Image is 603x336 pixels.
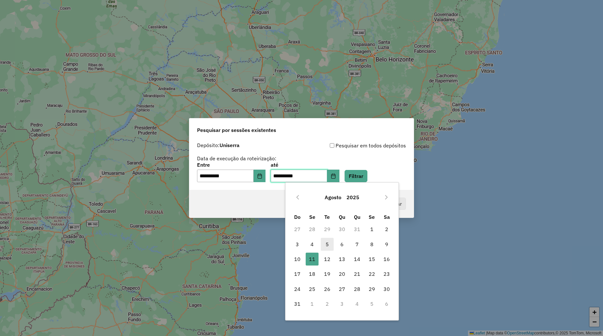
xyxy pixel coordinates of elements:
[290,282,305,296] td: 24
[351,253,364,266] span: 14
[364,296,379,311] td: 5
[380,238,393,251] span: 9
[301,142,406,149] div: Pesquisar em todos depósitos
[364,237,379,252] td: 8
[322,190,344,205] button: Choose Month
[380,267,393,280] span: 23
[290,252,305,266] td: 10
[320,266,335,281] td: 19
[379,237,394,252] td: 9
[365,238,378,251] span: 8
[306,253,319,266] span: 11
[305,282,319,296] td: 25
[305,296,319,311] td: 1
[349,237,364,252] td: 7
[351,238,364,251] span: 7
[321,238,334,251] span: 5
[380,223,393,236] span: 2
[305,222,319,237] td: 28
[345,170,367,182] button: Filtrar
[306,283,319,295] span: 25
[364,266,379,281] td: 22
[335,296,349,311] td: 3
[294,214,301,220] span: Do
[290,296,305,311] td: 31
[290,266,305,281] td: 17
[327,170,339,182] button: Choose Date
[335,282,349,296] td: 27
[364,282,379,296] td: 29
[321,283,334,295] span: 26
[379,296,394,311] td: 6
[365,223,378,236] span: 1
[197,141,239,149] label: Depósito:
[197,126,276,134] span: Pesquisar por sessões existentes
[379,282,394,296] td: 30
[290,237,305,252] td: 3
[335,222,349,237] td: 30
[335,252,349,266] td: 13
[336,253,348,266] span: 13
[306,267,319,280] span: 18
[320,237,335,252] td: 5
[321,253,334,266] span: 12
[351,267,364,280] span: 21
[324,214,330,220] span: Te
[380,253,393,266] span: 16
[292,192,303,202] button: Previous Month
[381,192,392,202] button: Next Month
[290,222,305,237] td: 27
[220,142,239,148] strong: Uniserra
[379,222,394,237] td: 2
[197,161,265,169] label: Entre
[320,282,335,296] td: 26
[336,267,348,280] span: 20
[364,222,379,237] td: 1
[369,214,375,220] span: Se
[380,283,393,295] span: 30
[336,238,348,251] span: 6
[349,266,364,281] td: 21
[291,297,304,310] span: 31
[339,214,345,220] span: Qu
[335,237,349,252] td: 6
[336,283,348,295] span: 27
[365,253,378,266] span: 15
[351,283,364,295] span: 28
[320,296,335,311] td: 2
[354,214,360,220] span: Qu
[349,252,364,266] td: 14
[379,266,394,281] td: 23
[291,283,304,295] span: 24
[285,182,399,320] div: Choose Date
[365,267,378,280] span: 22
[349,282,364,296] td: 28
[291,253,304,266] span: 10
[197,154,276,162] label: Data de execução da roteirização:
[335,266,349,281] td: 20
[365,283,378,295] span: 29
[305,252,319,266] td: 11
[349,296,364,311] td: 4
[305,266,319,281] td: 18
[254,170,266,182] button: Choose Date
[349,222,364,237] td: 31
[291,267,304,280] span: 17
[320,222,335,237] td: 29
[379,252,394,266] td: 16
[384,214,390,220] span: Sa
[344,190,362,205] button: Choose Year
[309,214,315,220] span: Se
[321,267,334,280] span: 19
[305,237,319,252] td: 4
[291,238,304,251] span: 3
[320,252,335,266] td: 12
[364,252,379,266] td: 15
[306,238,319,251] span: 4
[271,161,339,169] label: até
